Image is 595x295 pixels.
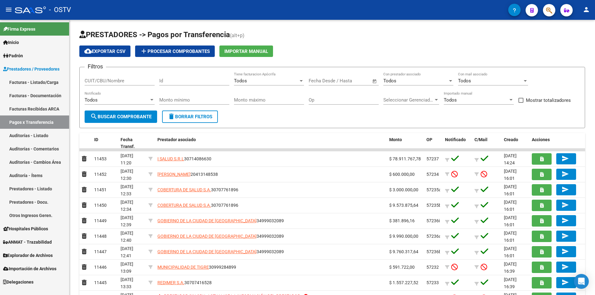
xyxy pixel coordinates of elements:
mat-icon: send [562,263,569,271]
span: Notificado [445,137,466,142]
span: 34999032089 [157,218,284,223]
datatable-header-cell: Prestador asociado [155,133,387,154]
span: Delegaciones [3,279,33,285]
span: $ 9.573.875,64 [389,203,418,208]
mat-icon: send [562,232,569,240]
span: [DATE] 12:39 [121,215,133,227]
span: $ 381.896,16 [389,218,415,223]
span: Todos [458,78,471,84]
button: Open calendar [371,78,378,85]
span: [DATE] 14:24 [504,153,517,165]
span: GOBIERNO DE LA CIUDAD DE [GEOGRAPHIC_DATA] [157,234,257,239]
span: Todos [234,78,247,84]
span: Todos [444,97,457,103]
span: 30707761896 [157,203,238,208]
span: MUNICIPALIDAD DE TIGRE [157,265,209,270]
datatable-header-cell: Creado [501,133,529,154]
span: 11448 [94,234,107,239]
datatable-header-cell: Notificado [443,133,472,154]
span: [DATE] 13:33 [121,277,133,289]
datatable-header-cell: Fecha Transf. [118,133,146,154]
span: Exportar CSV [84,49,126,54]
button: Importar Manual [219,46,273,57]
span: 11450 [94,203,107,208]
span: [DATE] 16:01 [504,215,517,227]
span: 57234 [426,172,439,177]
span: Firma Express [3,26,35,33]
span: 30999284899 [157,265,236,270]
span: Acciones [532,137,550,142]
span: Mostrar totalizadores [526,97,571,104]
span: $ 78.911.767,78 [389,156,421,161]
mat-icon: menu [5,6,12,13]
span: [DATE] 16:39 [504,262,517,274]
span: 11449 [94,218,107,223]
span: [DATE] 16:39 [504,277,517,289]
mat-icon: send [562,201,569,209]
span: [DATE] 12:40 [121,231,133,243]
span: [DATE] 11:20 [121,153,133,165]
span: Borrar Filtros [168,114,212,119]
span: 20413148538 [157,172,218,177]
span: $ 591.722,00 [389,265,415,270]
mat-icon: delete [168,113,175,120]
span: $ 1.557.227,52 [389,280,418,285]
span: ID [94,137,98,142]
mat-icon: person [583,6,590,13]
span: - OSTV [49,3,71,17]
span: COBERTURA DE SALUD S.A. [157,203,211,208]
span: Padrón [3,52,23,59]
span: Importación de Archivos [3,265,56,272]
span: 30707761896 [157,187,238,192]
span: $ 9.990.000,00 [389,234,418,239]
span: I SALUD S.R.L [157,156,184,161]
span: Importar Manual [224,49,268,54]
span: 57236interes [426,218,452,223]
mat-icon: cloud_download [84,47,92,55]
span: [DATE] 12:34 [121,200,133,212]
span: [DATE] 16:01 [504,169,517,181]
span: 11453 [94,156,107,161]
div: Open Intercom Messenger [574,274,589,289]
input: Fecha fin [339,78,369,84]
span: [DATE] 12:41 [121,246,133,258]
span: GOBIERNO DE LA CIUDAD DE [GEOGRAPHIC_DATA] [157,218,257,223]
span: PRESTADORES -> Pagos por Transferencia [79,30,230,39]
span: 57233 [426,280,439,285]
span: 57236a [426,234,441,239]
mat-icon: add [140,47,148,55]
span: [DATE] 12:33 [121,184,133,196]
button: Borrar Filtros [162,111,218,123]
span: Procesar Comprobantes [140,49,210,54]
span: Todos [85,97,98,103]
button: Exportar CSV [79,46,130,57]
span: 11452 [94,172,107,177]
button: Buscar Comprobante [85,111,157,123]
span: 11446 [94,265,107,270]
span: REDIMER S.A. [157,280,184,285]
span: C/Mail [474,137,487,142]
span: Hospitales Públicos [3,225,48,232]
span: $ 600.000,00 [389,172,415,177]
span: OP [426,137,432,142]
span: Creado [504,137,518,142]
span: 30707416528 [157,280,212,285]
span: 30714086630 [157,156,211,161]
span: 57235b [426,203,441,208]
mat-icon: send [562,279,569,286]
datatable-header-cell: OP [424,133,443,154]
span: Explorador de Archivos [3,252,53,259]
span: 57232 [426,265,439,270]
span: 57236b [426,249,441,254]
mat-icon: send [562,170,569,178]
span: [PERSON_NAME] [157,172,191,177]
span: 11445 [94,280,107,285]
span: 57237 [426,156,439,161]
span: 34999032089 [157,234,284,239]
span: [DATE] 16:01 [504,200,517,212]
span: [DATE] 16:01 [504,231,517,243]
datatable-header-cell: ID [92,133,118,154]
span: Prestador asociado [157,137,196,142]
span: ANMAT - Trazabilidad [3,239,52,245]
span: GOBIERNO DE LA CIUDAD DE [GEOGRAPHIC_DATA] [157,249,257,254]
